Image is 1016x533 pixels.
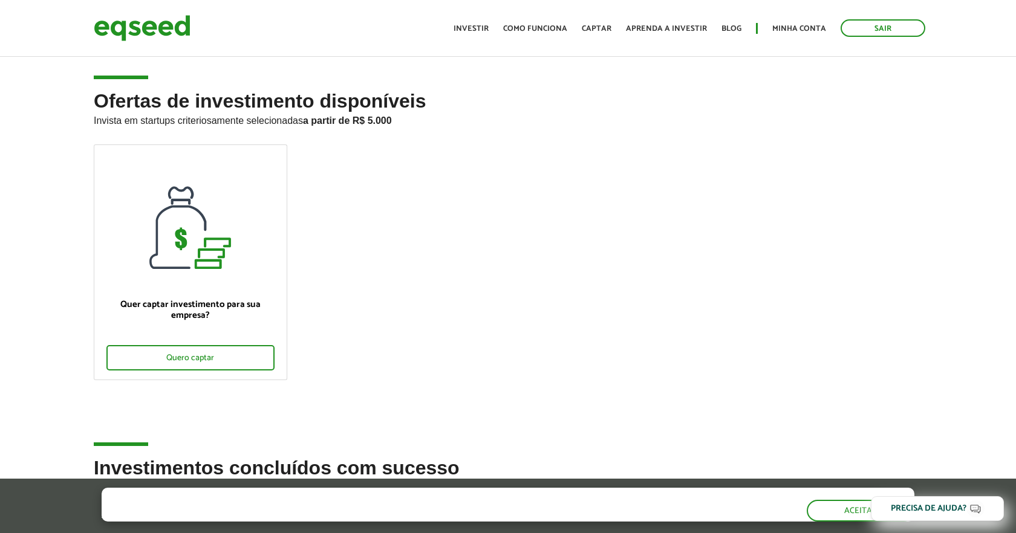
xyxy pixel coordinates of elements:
[102,488,539,506] h5: O site da EqSeed utiliza cookies para melhorar sua navegação.
[106,299,275,321] p: Quer captar investimento para sua empresa?
[303,115,392,126] strong: a partir de R$ 5.000
[807,500,914,522] button: Aceitar
[261,511,401,521] a: política de privacidade e de cookies
[772,25,826,33] a: Minha conta
[582,25,611,33] a: Captar
[503,25,567,33] a: Como funciona
[841,19,925,37] a: Sair
[102,509,539,521] p: Ao clicar em "aceitar", você aceita nossa .
[94,91,922,144] h2: Ofertas de investimento disponíveis
[94,457,922,497] h2: Investimentos concluídos com sucesso
[454,25,489,33] a: Investir
[94,112,922,126] p: Invista em startups criteriosamente selecionadas
[626,25,707,33] a: Aprenda a investir
[721,25,741,33] a: Blog
[94,12,190,44] img: EqSeed
[94,144,287,380] a: Quer captar investimento para sua empresa? Quero captar
[106,345,275,370] div: Quero captar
